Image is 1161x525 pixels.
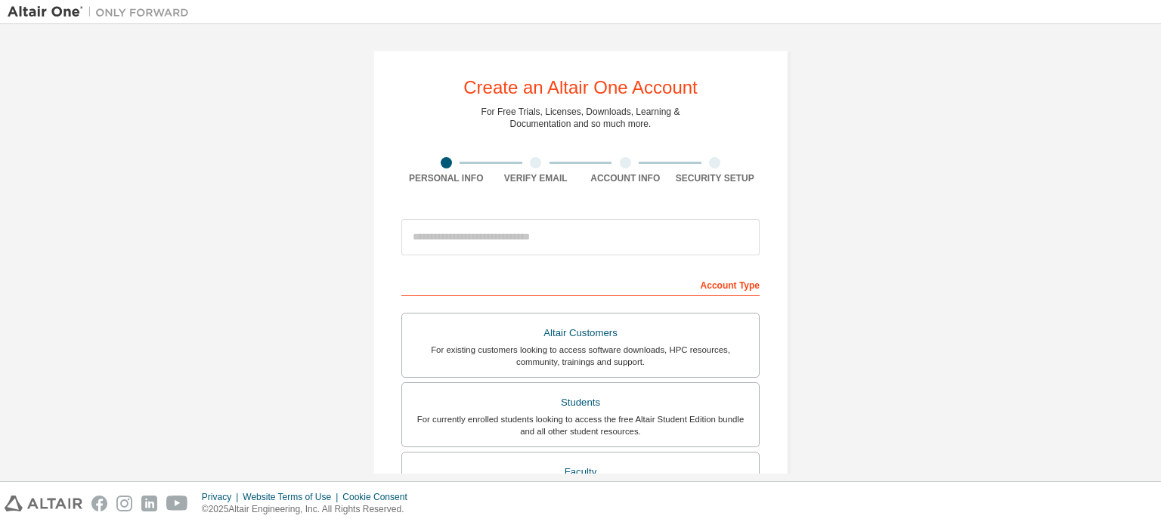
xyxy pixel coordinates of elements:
div: For currently enrolled students looking to access the free Altair Student Edition bundle and all ... [411,413,750,437]
div: Personal Info [401,172,491,184]
div: Website Terms of Use [243,491,342,503]
img: youtube.svg [166,496,188,511]
img: Altair One [8,5,197,20]
div: Account Info [580,172,670,184]
div: Faculty [411,462,750,483]
img: facebook.svg [91,496,107,511]
div: Privacy [202,491,243,503]
div: Security Setup [670,172,760,184]
div: For existing customers looking to access software downloads, HPC resources, community, trainings ... [411,344,750,368]
div: Account Type [401,272,760,296]
img: instagram.svg [116,496,132,511]
div: Create an Altair One Account [463,79,698,97]
p: © 2025 Altair Engineering, Inc. All Rights Reserved. [202,503,416,516]
img: linkedin.svg [141,496,157,511]
div: Altair Customers [411,323,750,344]
div: Students [411,392,750,413]
div: For Free Trials, Licenses, Downloads, Learning & Documentation and so much more. [481,106,680,130]
img: altair_logo.svg [5,496,82,511]
div: Verify Email [491,172,581,184]
div: Cookie Consent [342,491,416,503]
